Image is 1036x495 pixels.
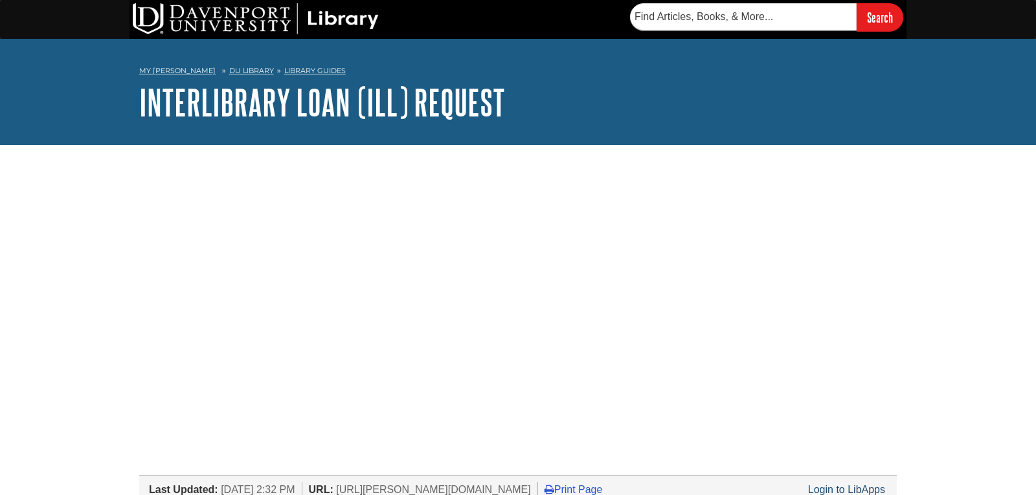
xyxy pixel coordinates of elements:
form: Searches DU Library's articles, books, and more [630,3,903,31]
a: Library Guides [284,66,346,75]
iframe: e5097d3710775424eba289f457d9b66a [139,191,703,320]
input: Search [857,3,903,31]
nav: breadcrumb [139,62,897,83]
a: DU Library [229,66,274,75]
input: Find Articles, Books, & More... [630,3,857,30]
a: My [PERSON_NAME] [139,65,216,76]
img: DU Library [133,3,379,34]
a: Interlibrary Loan (ILL) Request [139,82,505,122]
